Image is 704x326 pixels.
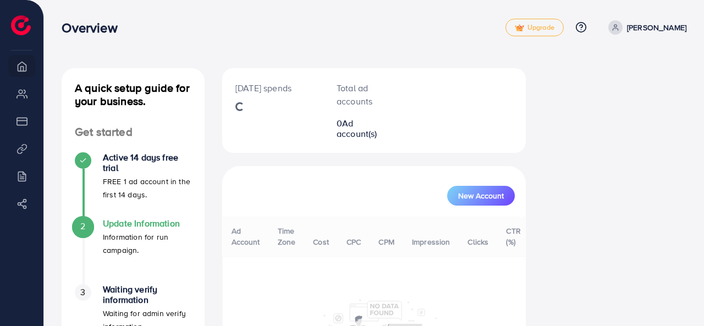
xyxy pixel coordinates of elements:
[62,125,205,139] h4: Get started
[235,81,310,95] p: [DATE] spends
[62,20,126,36] h3: Overview
[337,118,386,139] h2: 0
[337,117,377,140] span: Ad account(s)
[515,24,554,32] span: Upgrade
[505,19,564,36] a: tickUpgrade
[62,152,205,218] li: Active 14 days free trial
[515,24,524,32] img: tick
[62,81,205,108] h4: A quick setup guide for your business.
[103,284,191,305] h4: Waiting verify information
[11,15,31,35] img: logo
[604,20,686,35] a: [PERSON_NAME]
[337,81,386,108] p: Total ad accounts
[103,175,191,201] p: FREE 1 ad account in the first 14 days.
[103,152,191,173] h4: Active 14 days free trial
[627,21,686,34] p: [PERSON_NAME]
[458,192,504,200] span: New Account
[103,230,191,257] p: Information for run campaign.
[447,186,515,206] button: New Account
[80,220,85,233] span: 2
[80,286,85,299] span: 3
[103,218,191,229] h4: Update Information
[62,218,205,284] li: Update Information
